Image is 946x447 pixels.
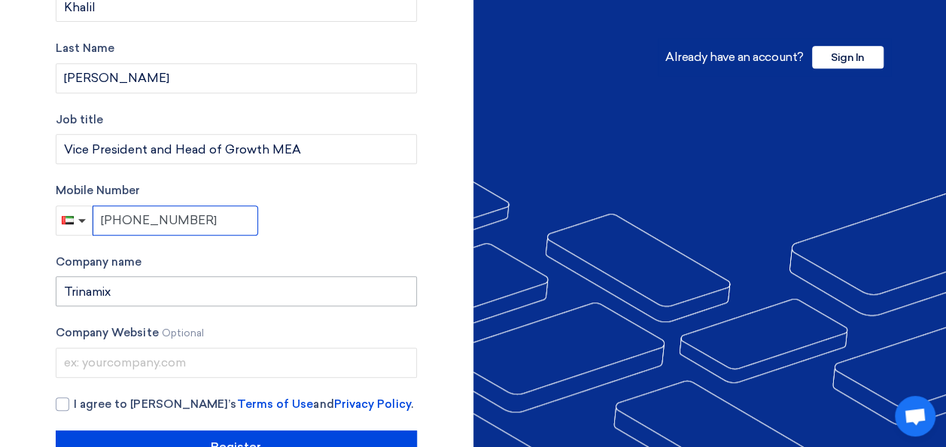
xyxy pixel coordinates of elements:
a: Terms of Use [236,397,313,411]
label: Last Name [56,40,417,57]
input: ex: yourcompany.com [56,348,417,378]
input: Last Name... [56,63,417,93]
a: Privacy Policy [334,397,411,411]
label: Company name [56,254,417,271]
span: I agree to [PERSON_NAME]’s and . [74,396,413,413]
a: Open chat [895,396,935,436]
span: Sign In [812,46,884,68]
input: Enter your company name... [56,276,417,306]
a: Sign In [812,50,884,64]
label: Company Website [56,324,417,342]
input: Enter your job title... [56,134,417,164]
span: Already have an account? [665,50,803,64]
label: Mobile Number [56,182,417,199]
input: Enter phone number... [93,205,258,236]
span: Optional [162,327,205,339]
label: Job title [56,111,417,129]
